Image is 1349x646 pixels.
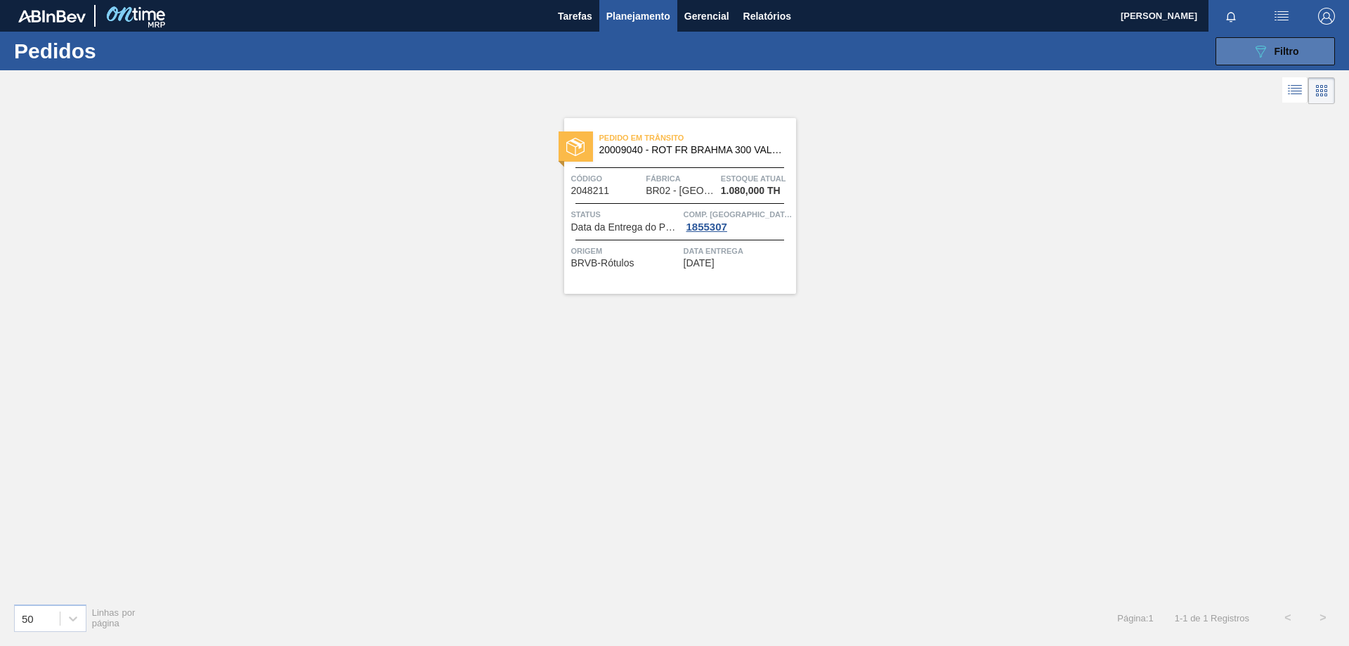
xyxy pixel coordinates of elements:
[571,186,610,196] span: 2048211
[1282,77,1308,104] div: Visão em Lista
[1208,6,1253,26] button: Notificações
[606,8,670,25] span: Planejamento
[1275,46,1299,57] span: Filtro
[721,186,781,196] span: 1.080,000 TH
[1305,600,1341,635] button: >
[554,118,796,294] a: statusPedido em Trânsito20009040 - ROT FR BRAHMA 300 VALE PT REV02 CX60MLCódigo2048211FábricaBR02...
[14,43,224,59] h1: Pedidos
[646,172,717,186] span: Fábrica
[1216,37,1335,65] button: Filtro
[1308,77,1335,104] div: Visão em Cards
[1270,600,1305,635] button: <
[684,244,793,258] span: Data Entrega
[1117,613,1153,624] span: Página : 1
[599,131,796,145] span: Pedido em Trânsito
[684,207,793,233] a: Comp. [GEOGRAPHIC_DATA]1855307
[1273,8,1290,25] img: userActions
[743,8,791,25] span: Relatórios
[22,612,34,624] div: 50
[566,138,585,156] img: status
[571,207,680,221] span: Status
[684,221,730,233] div: 1855307
[571,258,634,269] span: BRVB-Rótulos
[684,207,793,221] span: Comp. Carga
[571,244,680,258] span: Origem
[721,172,793,186] span: Estoque atual
[18,10,86,22] img: TNhmsLtSVTkK8tSr43FrP2fwEKptu5GPRR3wAAAABJRU5ErkJggg==
[92,607,136,628] span: Linhas por página
[646,186,716,196] span: BR02 - Sergipe
[1318,8,1335,25] img: Logout
[1175,613,1249,624] span: 1 - 1 de 1 Registros
[684,8,729,25] span: Gerencial
[571,222,680,233] span: Data da Entrega do Pedido Antecipada
[599,145,785,155] span: 20009040 - ROT FR BRAHMA 300 VALE PT REV02 CX60ML
[684,258,715,269] span: 14/10/2025
[571,172,643,186] span: Código
[558,8,592,25] span: Tarefas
